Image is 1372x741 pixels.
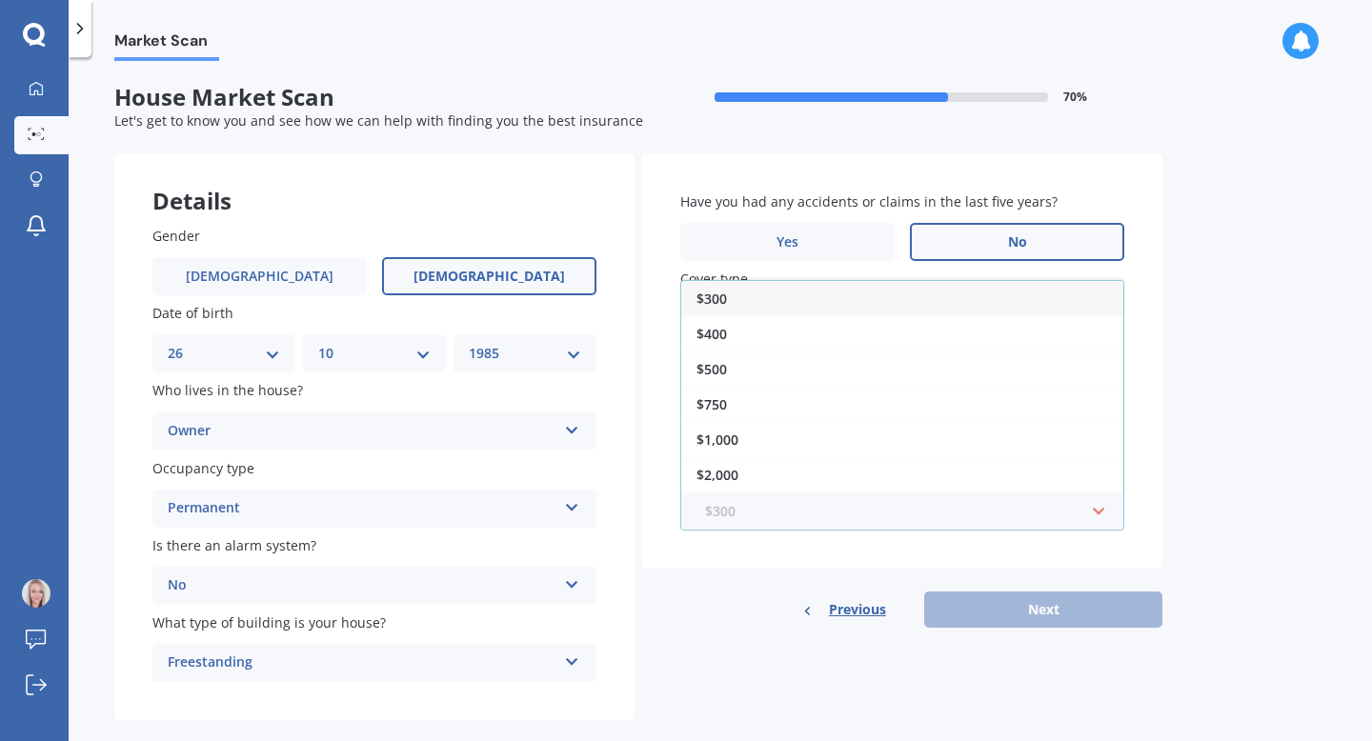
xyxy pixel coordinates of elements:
[152,536,316,554] span: Is there an alarm system?
[680,192,1058,210] span: Have you had any accidents or claims in the last five years?
[114,111,643,130] span: Let's get to know you and see how we can help with finding you the best insurance
[829,595,886,624] span: Previous
[114,153,635,210] div: Details
[152,304,233,322] span: Date of birth
[696,325,727,343] span: $400
[680,270,748,288] span: Cover type
[777,234,798,250] span: Yes
[1008,234,1027,250] span: No
[696,360,727,378] span: $500
[114,84,638,111] span: House Market Scan
[186,269,333,285] span: [DEMOGRAPHIC_DATA]
[152,382,303,400] span: Who lives in the house?
[696,466,738,484] span: $2,000
[168,651,556,674] div: Freestanding
[414,269,565,285] span: [DEMOGRAPHIC_DATA]
[696,395,727,413] span: $750
[168,497,556,520] div: Permanent
[152,613,386,631] span: What type of building is your house?
[696,290,727,308] span: $300
[114,31,219,57] span: Market Scan
[696,431,738,449] span: $1,000
[22,579,50,608] img: ACg8ocKWC1fektWCYQiwdb9BMoFFoSzMEfNU-PXf_1hQHUb4VC7_R5c9JQ=s96-c
[168,574,556,597] div: No
[168,420,556,443] div: Owner
[152,459,254,477] span: Occupancy type
[1063,90,1087,104] span: 70 %
[152,227,200,245] span: Gender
